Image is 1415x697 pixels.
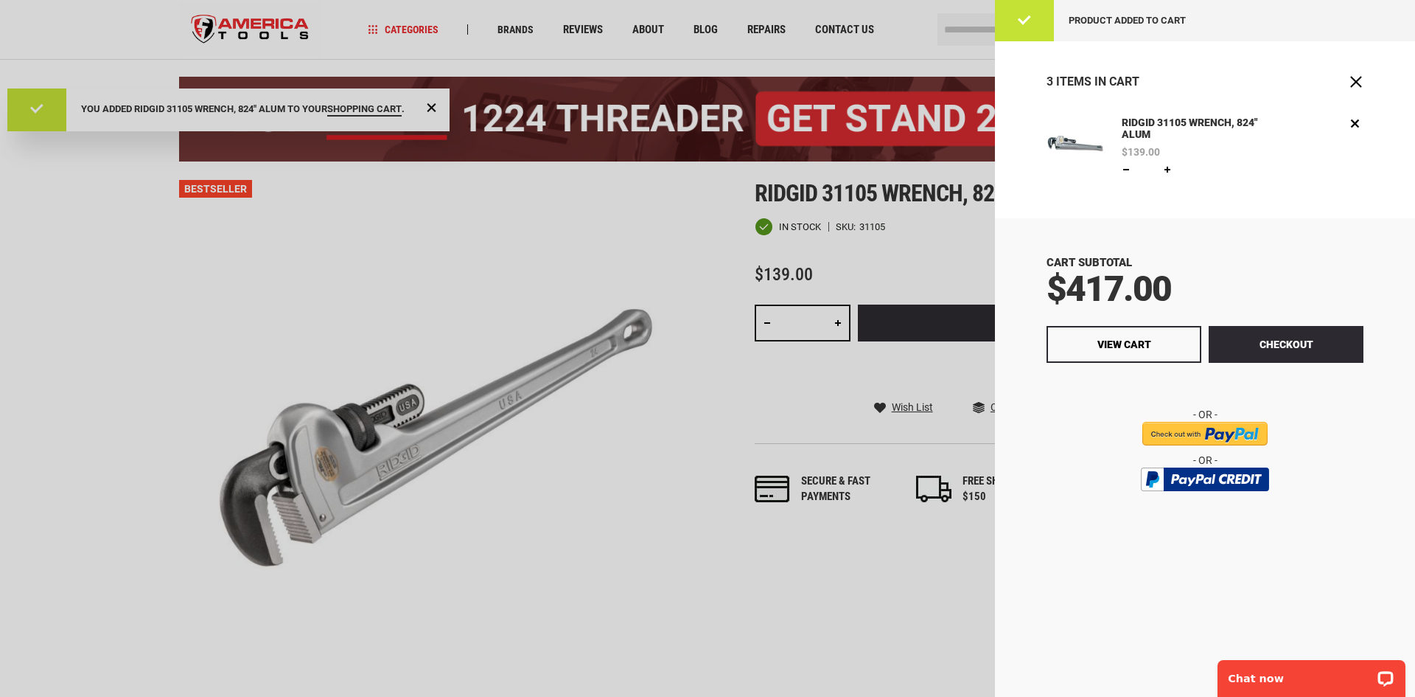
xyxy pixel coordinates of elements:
[1122,147,1160,157] span: $139.00
[1047,74,1053,89] span: 3
[1097,339,1151,350] span: View Cart
[1118,115,1288,143] a: RIDGID 31105 WRENCH, 824" ALUM
[1069,15,1186,26] span: Product added to cart
[1047,268,1171,310] span: $417.00
[1047,115,1104,178] a: RIDGID 31105 WRENCH, 824" ALUM
[1349,74,1363,89] button: Close
[1047,326,1201,363] a: View Cart
[1047,115,1104,173] img: RIDGID 31105 WRENCH, 824" ALUM
[1047,256,1132,269] span: Cart Subtotal
[1056,74,1139,89] span: Items in Cart
[1150,495,1260,511] img: btn_bml_text.png
[1209,326,1363,363] button: Checkout
[1208,651,1415,697] iframe: LiveChat chat widget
